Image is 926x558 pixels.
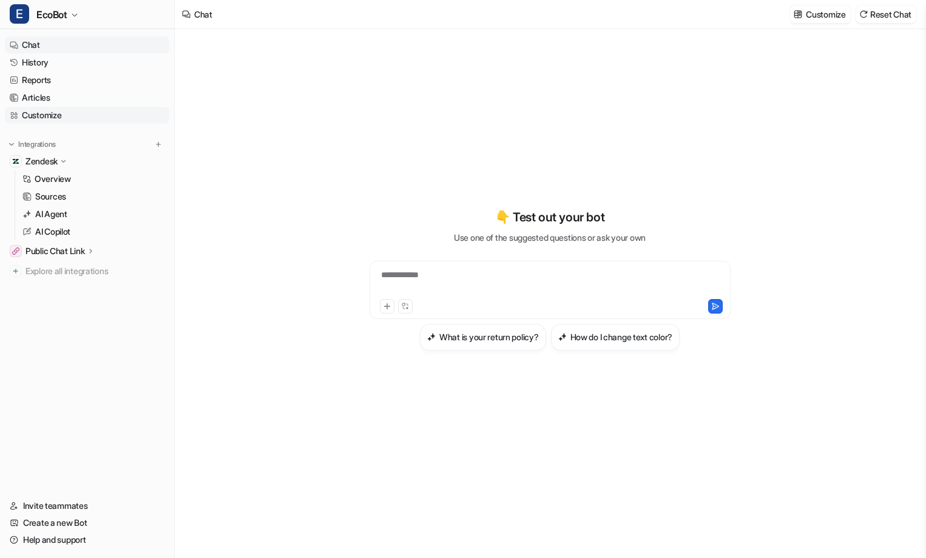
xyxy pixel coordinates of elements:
img: explore all integrations [10,265,22,277]
p: Sources [35,190,66,203]
p: Use one of the suggested questions or ask your own [454,231,646,244]
a: Customize [5,107,169,124]
img: reset [859,10,868,19]
a: AI Agent [18,206,169,223]
button: Customize [790,5,850,23]
a: Explore all integrations [5,263,169,280]
div: Chat [194,8,212,21]
a: Overview [18,170,169,187]
p: Integrations [18,139,56,149]
a: Invite teammates [5,497,169,514]
p: Customize [806,8,845,21]
img: What is your return policy? [427,332,436,341]
a: Sources [18,188,169,205]
img: expand menu [7,140,16,149]
p: Public Chat Link [25,245,85,257]
a: History [5,54,169,71]
a: AI Copilot [18,223,169,240]
span: Explore all integrations [25,261,164,281]
button: What is your return policy?What is your return policy? [420,324,546,351]
button: Integrations [5,138,59,150]
a: Reports [5,72,169,89]
span: EcoBot [36,6,67,23]
img: customize [794,10,802,19]
p: Zendesk [25,155,58,167]
img: Zendesk [12,158,19,165]
p: AI Copilot [35,226,70,238]
h3: What is your return policy? [439,331,538,343]
p: AI Agent [35,208,67,220]
button: How do I change text color?How do I change text color? [551,324,680,351]
p: 👇 Test out your bot [495,208,604,226]
button: Reset Chat [856,5,916,23]
a: Create a new Bot [5,514,169,531]
img: menu_add.svg [154,140,163,149]
a: Chat [5,36,169,53]
h3: How do I change text color? [570,331,672,343]
img: How do I change text color? [558,332,567,341]
span: E [10,4,29,24]
a: Help and support [5,531,169,548]
a: Articles [5,89,169,106]
img: Public Chat Link [12,247,19,255]
p: Overview [35,173,71,185]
